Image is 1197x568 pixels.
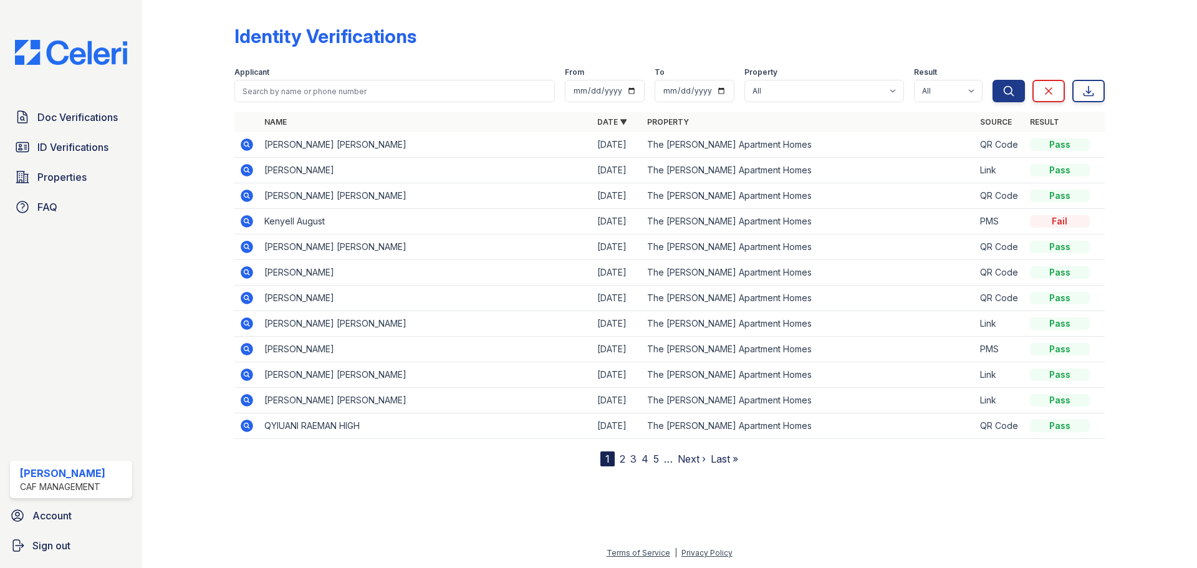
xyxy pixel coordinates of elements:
[642,260,975,286] td: The [PERSON_NAME] Apartment Homes
[259,413,592,439] td: QYIUANI RAEMAN HIGH
[975,388,1025,413] td: Link
[642,234,975,260] td: The [PERSON_NAME] Apartment Homes
[259,234,592,260] td: [PERSON_NAME] [PERSON_NAME]
[975,158,1025,183] td: Link
[234,67,269,77] label: Applicant
[975,260,1025,286] td: QR Code
[259,311,592,337] td: [PERSON_NAME] [PERSON_NAME]
[20,466,105,481] div: [PERSON_NAME]
[642,337,975,362] td: The [PERSON_NAME] Apartment Homes
[592,362,642,388] td: [DATE]
[259,388,592,413] td: [PERSON_NAME] [PERSON_NAME]
[597,117,627,127] a: Date ▼
[642,311,975,337] td: The [PERSON_NAME] Apartment Homes
[1030,266,1090,279] div: Pass
[592,132,642,158] td: [DATE]
[607,548,670,557] a: Terms of Service
[914,67,937,77] label: Result
[592,286,642,311] td: [DATE]
[711,453,738,465] a: Last »
[1030,241,1090,253] div: Pass
[642,209,975,234] td: The [PERSON_NAME] Apartment Homes
[744,67,777,77] label: Property
[10,105,132,130] a: Doc Verifications
[975,234,1025,260] td: QR Code
[1030,394,1090,407] div: Pass
[37,170,87,185] span: Properties
[642,158,975,183] td: The [PERSON_NAME] Apartment Homes
[1030,190,1090,202] div: Pass
[653,453,659,465] a: 5
[620,453,625,465] a: 2
[592,260,642,286] td: [DATE]
[1030,317,1090,330] div: Pass
[1145,518,1185,556] iframe: chat widget
[37,140,108,155] span: ID Verifications
[10,195,132,219] a: FAQ
[259,337,592,362] td: [PERSON_NAME]
[1030,420,1090,432] div: Pass
[678,453,706,465] a: Next ›
[259,183,592,209] td: [PERSON_NAME] [PERSON_NAME]
[10,165,132,190] a: Properties
[655,67,665,77] label: To
[681,548,733,557] a: Privacy Policy
[664,451,673,466] span: …
[20,481,105,493] div: CAF Management
[37,110,118,125] span: Doc Verifications
[592,234,642,260] td: [DATE]
[10,135,132,160] a: ID Verifications
[234,25,416,47] div: Identity Verifications
[5,40,137,65] img: CE_Logo_Blue-a8612792a0a2168367f1c8372b55b34899dd931a85d93a1a3d3e32e68fde9ad4.png
[259,158,592,183] td: [PERSON_NAME]
[642,183,975,209] td: The [PERSON_NAME] Apartment Homes
[592,337,642,362] td: [DATE]
[259,260,592,286] td: [PERSON_NAME]
[975,362,1025,388] td: Link
[980,117,1012,127] a: Source
[259,209,592,234] td: Kenyell August
[5,503,137,528] a: Account
[642,413,975,439] td: The [PERSON_NAME] Apartment Homes
[630,453,637,465] a: 3
[642,453,648,465] a: 4
[642,388,975,413] td: The [PERSON_NAME] Apartment Homes
[592,311,642,337] td: [DATE]
[1030,343,1090,355] div: Pass
[234,80,555,102] input: Search by name or phone number
[565,67,584,77] label: From
[37,200,57,214] span: FAQ
[259,132,592,158] td: [PERSON_NAME] [PERSON_NAME]
[592,158,642,183] td: [DATE]
[975,413,1025,439] td: QR Code
[642,286,975,311] td: The [PERSON_NAME] Apartment Homes
[975,337,1025,362] td: PMS
[975,132,1025,158] td: QR Code
[1030,368,1090,381] div: Pass
[1030,117,1059,127] a: Result
[592,183,642,209] td: [DATE]
[5,533,137,558] a: Sign out
[259,362,592,388] td: [PERSON_NAME] [PERSON_NAME]
[592,388,642,413] td: [DATE]
[592,209,642,234] td: [DATE]
[1030,215,1090,228] div: Fail
[647,117,689,127] a: Property
[259,286,592,311] td: [PERSON_NAME]
[264,117,287,127] a: Name
[975,311,1025,337] td: Link
[975,209,1025,234] td: PMS
[675,548,677,557] div: |
[592,413,642,439] td: [DATE]
[32,508,72,523] span: Account
[1030,164,1090,176] div: Pass
[975,286,1025,311] td: QR Code
[1030,138,1090,151] div: Pass
[642,362,975,388] td: The [PERSON_NAME] Apartment Homes
[1030,292,1090,304] div: Pass
[600,451,615,466] div: 1
[975,183,1025,209] td: QR Code
[642,132,975,158] td: The [PERSON_NAME] Apartment Homes
[32,538,70,553] span: Sign out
